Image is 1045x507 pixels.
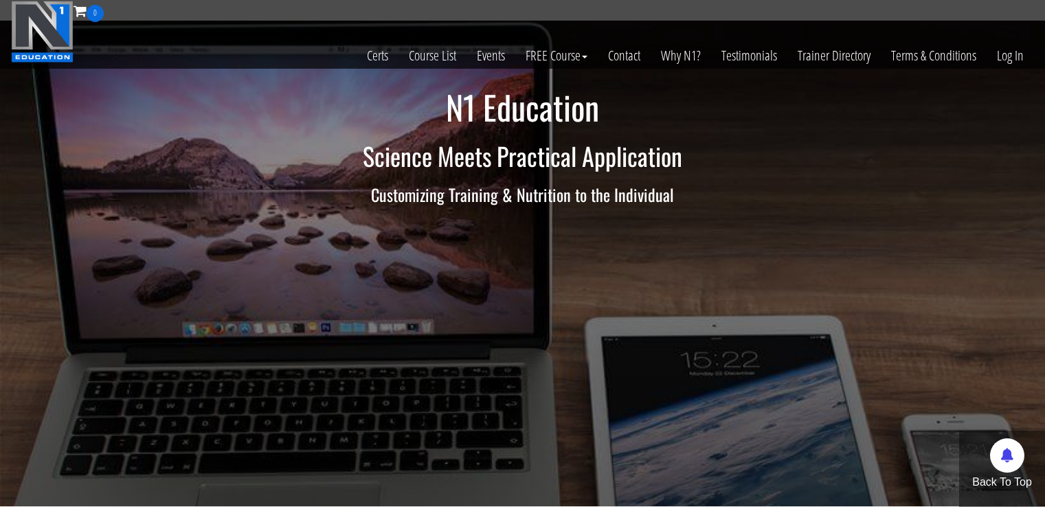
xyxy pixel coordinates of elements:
[598,22,651,89] a: Contact
[467,22,515,89] a: Events
[357,22,398,89] a: Certs
[881,22,987,89] a: Terms & Conditions
[787,22,881,89] a: Trainer Directory
[74,1,104,20] a: 0
[398,22,467,89] a: Course List
[121,142,925,170] h2: Science Meets Practical Application
[711,22,787,89] a: Testimonials
[651,22,711,89] a: Why N1?
[515,22,598,89] a: FREE Course
[87,5,104,22] span: 0
[987,22,1034,89] a: Log In
[121,185,925,203] h3: Customizing Training & Nutrition to the Individual
[121,89,925,126] h1: N1 Education
[11,1,74,63] img: n1-education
